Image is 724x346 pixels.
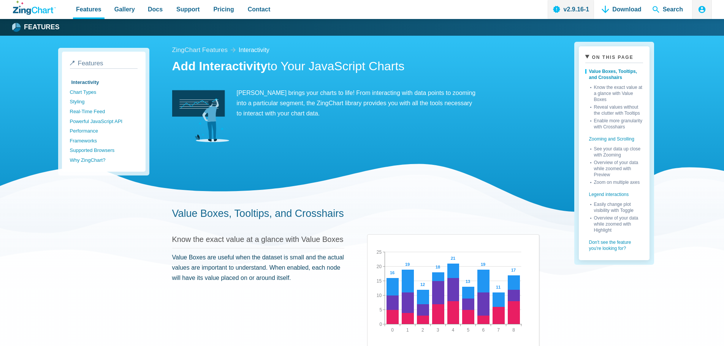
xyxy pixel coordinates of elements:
span: Features [76,4,101,14]
strong: Add Interactivity [172,59,268,73]
a: Why ZingChart? [70,155,138,165]
a: Features [13,22,60,33]
a: Don't see the feature you're looking for? [585,233,643,254]
p: Value Boxes are useful when the dataset is small and the actual values are important to understan... [172,252,344,283]
a: Reveal values without the clutter with Tooltips [590,103,643,116]
a: Know the exact value at a glance with Value Boxes [590,83,643,103]
a: interactivity [239,45,269,55]
a: Performance [70,126,138,136]
a: Supported Browsers [70,145,138,155]
strong: Features [24,24,60,31]
a: Legend interactions [585,185,643,200]
span: Docs [148,4,163,14]
img: Interactivity Image [172,88,229,145]
a: Value Boxes, Tooltips, and Crosshairs [585,66,643,83]
a: Enable more granularity with Crosshairs [590,116,643,130]
a: Real-Time Feed [70,107,138,117]
a: Features [70,60,138,69]
a: Zoom on multiple axes [590,178,643,185]
span: Pricing [213,4,234,14]
a: Frameworks [70,136,138,146]
a: Powerful JavaScript API [70,117,138,126]
a: Chart Types [70,87,138,97]
a: Zooming and Scrolling [585,130,643,144]
a: Easily change plot visibility with Toggle [590,200,643,213]
a: Overview of your data while zoomed with Preview [590,158,643,178]
span: Contact [248,4,271,14]
summary: On This Page [585,53,643,63]
a: Interactivity [70,77,138,87]
a: Overview of your data while zoomed with Highlight [590,213,643,233]
a: ZingChart Features [172,45,228,56]
span: Gallery [114,4,135,14]
a: ZingChart Logo. Click to return to the homepage [13,1,56,15]
span: Support [176,4,200,14]
a: See your data up close with Zooming [590,144,643,158]
p: [PERSON_NAME] brings your charts to life! From interacting with data points to zooming into a par... [172,88,476,119]
h1: to Your JavaScript Charts [172,58,539,76]
span: Features [78,60,103,67]
a: Value Boxes, Tooltips, and Crosshairs [172,208,344,219]
a: Know the exact value at a glance with Value Boxes [172,235,344,243]
a: Styling [70,97,138,107]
